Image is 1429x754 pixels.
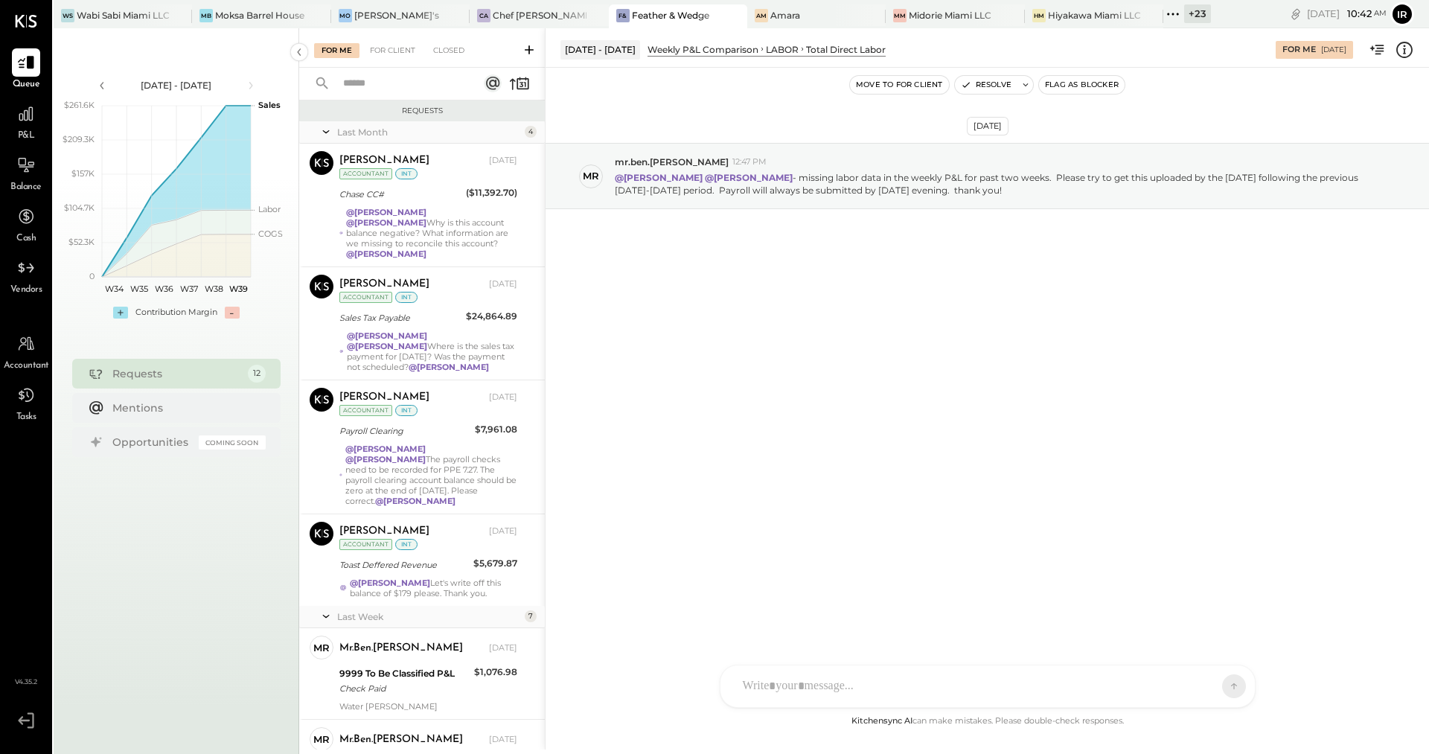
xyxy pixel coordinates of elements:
div: Mentions [112,400,258,415]
div: mr [583,169,599,183]
div: [DATE] [1321,45,1346,55]
strong: @[PERSON_NAME] [350,578,430,588]
div: int [395,405,418,416]
div: Requests [112,366,240,381]
div: Moksa Barrel House [215,9,304,22]
div: [PERSON_NAME] [339,277,429,292]
span: Vendors [10,284,42,297]
p: - missing labor data in the weekly P&L for past two weeks. Please try to get this uploaded by the... [615,171,1377,197]
div: 7 [525,610,537,622]
div: [PERSON_NAME]'s [354,9,439,22]
a: Vendors [1,254,51,297]
div: [DATE] [489,155,517,167]
div: F& [616,9,630,22]
div: mr [313,732,330,747]
div: Coming Soon [199,435,266,450]
text: W37 [179,284,197,294]
text: $261.6K [64,100,95,110]
strong: @[PERSON_NAME] [345,444,426,454]
strong: @[PERSON_NAME] [346,249,426,259]
button: Ir [1390,2,1414,26]
div: [DATE] [489,642,517,654]
strong: @[PERSON_NAME] [705,172,793,183]
text: Labor [258,204,281,214]
text: $209.3K [63,134,95,144]
div: ($11,392.70) [466,185,517,200]
div: HM [1032,9,1046,22]
div: int [395,292,418,303]
strong: @[PERSON_NAME] [615,172,703,183]
div: + [113,307,128,319]
div: WS [61,9,74,22]
div: LABOR [766,43,799,56]
div: [PERSON_NAME] [339,153,429,168]
strong: @[PERSON_NAME] [347,341,427,351]
div: $7,961.08 [475,422,517,437]
div: Mo [339,9,352,22]
div: + 23 [1184,4,1211,23]
span: Accountant [4,360,49,373]
div: For Me [1282,44,1316,56]
div: MB [199,9,213,22]
div: Feather & Wedge [632,9,709,22]
text: W34 [105,284,124,294]
text: Sales [258,100,281,110]
text: W39 [228,284,247,294]
div: Accountant [339,168,392,179]
strong: @[PERSON_NAME] [375,496,455,506]
a: P&L [1,100,51,143]
button: Move to for client [850,76,949,94]
span: 12:47 PM [732,156,767,168]
div: [DATE] [967,117,1008,135]
div: Contribution Margin [135,307,217,319]
div: mr [313,641,330,655]
div: Why is this account balance negative? What information are we missing to reconcile this account? [346,207,517,259]
div: Opportunities [112,435,191,450]
div: For Client [362,43,423,58]
text: W36 [154,284,173,294]
div: int [395,539,418,550]
div: $24,864.89 [466,309,517,324]
div: [DATE] [1307,7,1387,21]
div: Toast Deffered Revenue [339,557,469,572]
div: 9999 To Be Classified P&L [339,666,470,681]
span: mr.ben.[PERSON_NAME] [615,156,729,168]
div: int [395,168,418,179]
span: Balance [10,181,42,194]
strong: @[PERSON_NAME] [345,454,426,464]
div: Hiyakawa Miami LLC [1048,9,1141,22]
span: Queue [13,78,40,92]
div: Wabi Sabi Miami LLC [77,9,170,22]
div: Chase CC# [339,187,461,202]
strong: @[PERSON_NAME] [409,362,489,372]
a: Cash [1,202,51,246]
div: Am [755,9,768,22]
text: $157K [71,168,95,179]
a: Accountant [1,330,51,373]
div: $1,076.98 [474,665,517,680]
div: Accountant [339,539,392,550]
span: Tasks [16,411,36,424]
div: Sales Tax Payable [339,310,461,325]
span: P&L [18,130,35,143]
button: Flag as Blocker [1039,76,1125,94]
div: [PERSON_NAME] [339,524,429,539]
div: Midorie Miami LLC [909,9,991,22]
div: Let's write off this balance of $179 please. Thank you. [350,578,517,598]
div: CA [477,9,490,22]
div: MM [893,9,907,22]
div: [DATE] [489,392,517,403]
text: 0 [89,271,95,281]
a: Queue [1,48,51,92]
a: Tasks [1,381,51,424]
div: Payroll Clearing [339,424,470,438]
div: Total Direct Labor [806,43,886,56]
div: [DATE] [489,525,517,537]
div: Last Week [337,610,521,623]
div: Weekly P&L Comparison [648,43,758,56]
div: [DATE] [489,734,517,746]
div: - [225,307,240,319]
div: Closed [426,43,472,58]
div: Accountant [339,292,392,303]
button: Resolve [955,76,1017,94]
